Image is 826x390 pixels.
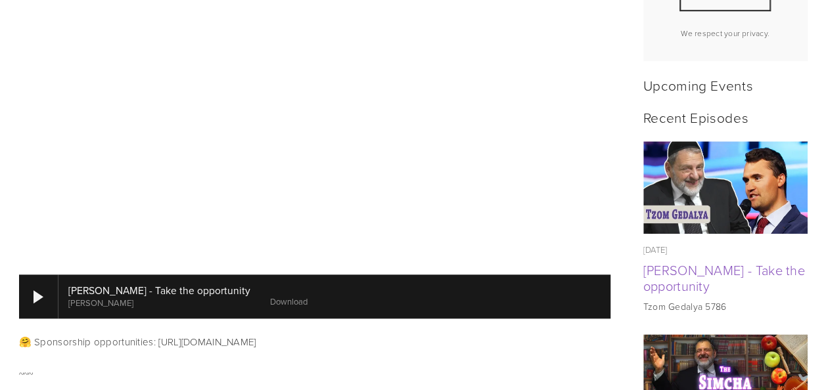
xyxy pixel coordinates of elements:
img: Tzom Gedalya - Take the opportunity [643,141,808,234]
p: Tzom Gedalya 5786 [643,300,808,313]
a: [PERSON_NAME] - Take the opportunity [643,261,805,295]
p: ~~~ [19,366,610,381]
p: 🤗 Sponsorship opportunities: [URL][DOMAIN_NAME] [19,334,610,350]
h2: Recent Episodes [643,109,808,125]
p: We respect your privacy. [654,28,796,39]
time: [DATE] [643,244,668,255]
h2: Upcoming Events [643,77,808,93]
